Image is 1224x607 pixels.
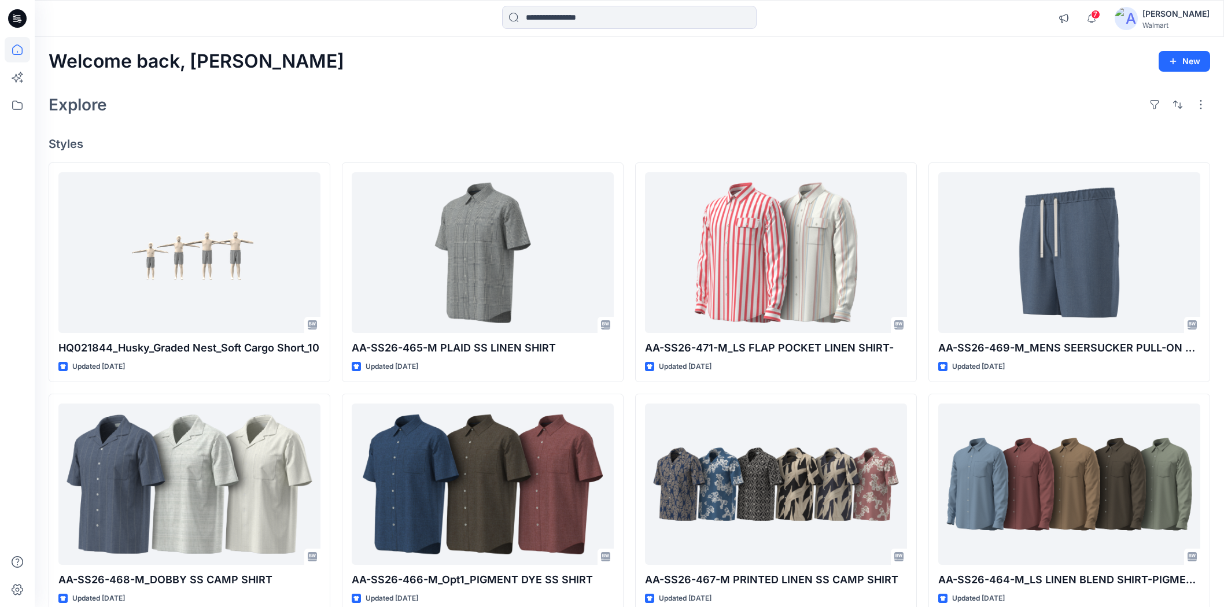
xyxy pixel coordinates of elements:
a: HQ021844_Husky_Graded Nest_Soft Cargo Short_10 [58,172,320,333]
p: Updated [DATE] [366,593,418,605]
a: AA-SS26-468-M_DOBBY SS CAMP SHIRT [58,404,320,564]
img: avatar [1115,7,1138,30]
a: AA-SS26-466-M_Opt1_PIGMENT DYE SS SHIRT [352,404,614,564]
p: AA-SS26-464-M_LS LINEN BLEND SHIRT-PIGMENT DYE- [938,572,1200,588]
a: AA-SS26-464-M_LS LINEN BLEND SHIRT-PIGMENT DYE- [938,404,1200,564]
p: Updated [DATE] [366,361,418,373]
h2: Welcome back, [PERSON_NAME] [49,51,344,72]
h4: Styles [49,137,1210,151]
a: AA-SS26-471-M_LS FLAP POCKET LINEN SHIRT- [645,172,907,333]
p: AA-SS26-467-M PRINTED LINEN SS CAMP SHIRT [645,572,907,588]
p: AA-SS26-466-M_Opt1_PIGMENT DYE SS SHIRT [352,572,614,588]
p: Updated [DATE] [72,593,125,605]
p: AA-SS26-469-M_MENS SEERSUCKER PULL-ON SHORT [938,340,1200,356]
p: AA-SS26-465-M PLAID SS LINEN SHIRT [352,340,614,356]
span: 7 [1091,10,1100,19]
p: Updated [DATE] [72,361,125,373]
a: AA-SS26-467-M PRINTED LINEN SS CAMP SHIRT [645,404,907,564]
p: Updated [DATE] [952,361,1005,373]
p: Updated [DATE] [952,593,1005,605]
div: Walmart [1142,21,1210,29]
p: AA-SS26-471-M_LS FLAP POCKET LINEN SHIRT- [645,340,907,356]
p: Updated [DATE] [659,593,711,605]
button: New [1159,51,1210,72]
h2: Explore [49,95,107,114]
div: [PERSON_NAME] [1142,7,1210,21]
p: Updated [DATE] [659,361,711,373]
p: HQ021844_Husky_Graded Nest_Soft Cargo Short_10 [58,340,320,356]
p: AA-SS26-468-M_DOBBY SS CAMP SHIRT [58,572,320,588]
a: AA-SS26-469-M_MENS SEERSUCKER PULL-ON SHORT [938,172,1200,333]
a: AA-SS26-465-M PLAID SS LINEN SHIRT [352,172,614,333]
